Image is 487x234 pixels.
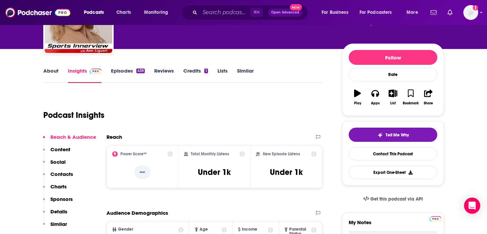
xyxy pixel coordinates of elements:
[68,68,101,83] a: InsightsPodchaser Pro
[463,5,478,20] img: User Profile
[188,5,315,20] div: Search podcasts, credits, & more...
[349,128,437,142] button: tell me why sparkleTell Me Why
[43,196,73,208] button: Sponsors
[371,101,380,105] div: Apps
[366,85,384,109] button: Apps
[50,159,66,165] p: Social
[354,101,361,105] div: Play
[420,85,437,109] button: Share
[445,7,455,18] a: Show notifications dropdown
[349,68,437,81] div: Rate
[384,85,402,109] button: List
[402,85,419,109] button: Bookmark
[50,134,96,140] p: Reach & Audience
[200,227,208,232] span: Age
[390,101,396,105] div: List
[386,132,409,138] span: Tell Me Why
[430,215,441,222] a: Pro website
[463,5,478,20] button: Show profile menu
[464,198,480,214] div: Open Intercom Messenger
[358,191,428,207] a: Get this podcast via API
[355,7,402,18] button: open menu
[43,134,96,146] button: Reach & Audience
[111,68,145,83] a: Episodes439
[136,69,145,73] div: 439
[183,68,208,83] a: Credits1
[50,183,67,190] p: Charts
[402,7,426,18] button: open menu
[428,7,439,18] a: Show notifications dropdown
[377,132,383,138] img: tell me why sparkle
[403,101,419,105] div: Bookmark
[349,219,437,231] label: My Notes
[112,7,135,18] a: Charts
[290,4,302,10] span: New
[322,8,348,17] span: For Business
[79,7,113,18] button: open menu
[349,50,437,65] button: Follow
[50,221,67,227] p: Similar
[154,68,174,83] a: Reviews
[407,8,418,17] span: More
[317,7,357,18] button: open menu
[43,159,66,171] button: Social
[349,147,437,160] a: Contact This Podcast
[237,68,254,83] a: Similar
[370,196,423,202] span: Get this podcast via API
[270,167,303,177] h3: Under 1k
[43,183,67,196] button: Charts
[139,7,177,18] button: open menu
[349,85,366,109] button: Play
[473,5,478,10] svg: Add a profile image
[349,166,437,179] button: Export One-Sheet
[144,8,168,17] span: Monitoring
[200,7,250,18] input: Search podcasts, credits, & more...
[217,68,228,83] a: Lists
[242,227,257,232] span: Income
[84,8,104,17] span: Podcasts
[50,208,67,215] p: Details
[43,146,70,159] button: Content
[120,152,147,156] h2: Power Score™
[90,69,101,74] img: Podchaser Pro
[50,196,73,202] p: Sponsors
[43,68,59,83] a: About
[5,6,70,19] img: Podchaser - Follow, Share and Rate Podcasts
[424,101,433,105] div: Share
[118,227,133,232] span: Gender
[198,167,231,177] h3: Under 1k
[43,171,73,183] button: Contacts
[43,208,67,221] button: Details
[250,8,263,17] span: ⌘ K
[43,221,67,233] button: Similar
[134,165,150,179] p: --
[430,216,441,222] img: Podchaser Pro
[463,5,478,20] span: Logged in as dkcsports
[50,146,70,153] p: Content
[116,8,131,17] span: Charts
[107,134,122,140] h2: Reach
[268,8,302,17] button: Open AdvancedNew
[107,210,168,216] h2: Audience Demographics
[50,171,73,177] p: Contacts
[263,152,300,156] h2: New Episode Listens
[204,69,208,73] div: 1
[360,8,392,17] span: For Podcasters
[271,11,299,14] span: Open Advanced
[191,152,229,156] h2: Total Monthly Listens
[43,110,105,120] h1: Podcast Insights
